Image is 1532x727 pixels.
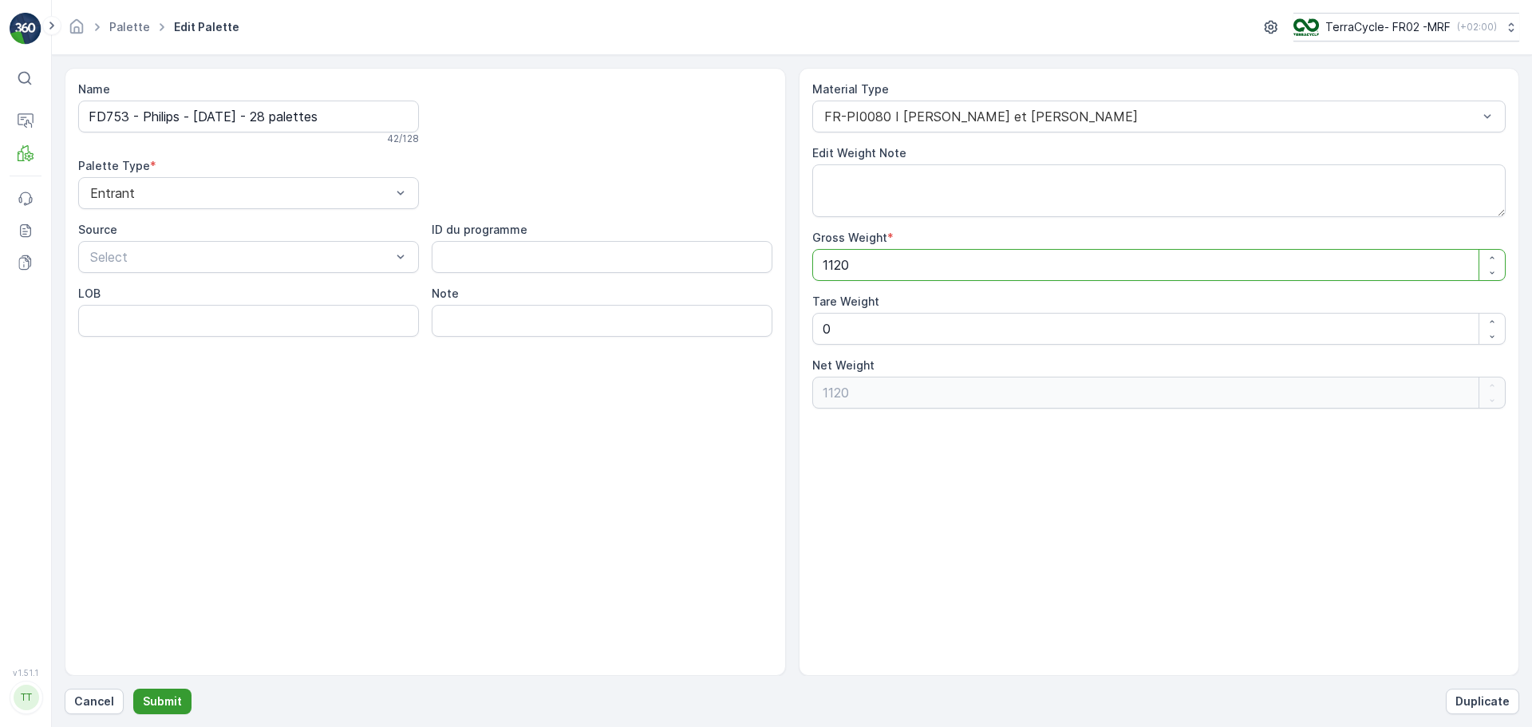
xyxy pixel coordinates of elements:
[1446,689,1519,714] button: Duplicate
[812,82,889,96] label: Material Type
[65,689,124,714] button: Cancel
[68,24,85,38] a: Homepage
[78,82,110,96] label: Name
[90,247,391,267] p: Select
[1457,21,1497,34] p: ( +02:00 )
[812,294,879,308] label: Tare Weight
[10,668,41,678] span: v 1.51.1
[78,286,101,300] label: LOB
[133,689,191,714] button: Submit
[812,358,875,372] label: Net Weight
[812,231,887,244] label: Gross Weight
[432,223,527,236] label: ID du programme
[78,223,117,236] label: Source
[78,159,150,172] label: Palette Type
[10,681,41,714] button: TT
[1325,19,1451,35] p: TerraCycle- FR02 -MRF
[812,146,906,160] label: Edit Weight Note
[74,693,114,709] p: Cancel
[10,13,41,45] img: logo
[14,685,39,710] div: TT
[1455,693,1510,709] p: Duplicate
[432,286,459,300] label: Note
[387,132,419,145] p: 42 / 128
[143,693,182,709] p: Submit
[171,19,243,35] span: Edit Palette
[1293,18,1319,36] img: terracycle.png
[1293,13,1519,41] button: TerraCycle- FR02 -MRF(+02:00)
[109,20,150,34] a: Palette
